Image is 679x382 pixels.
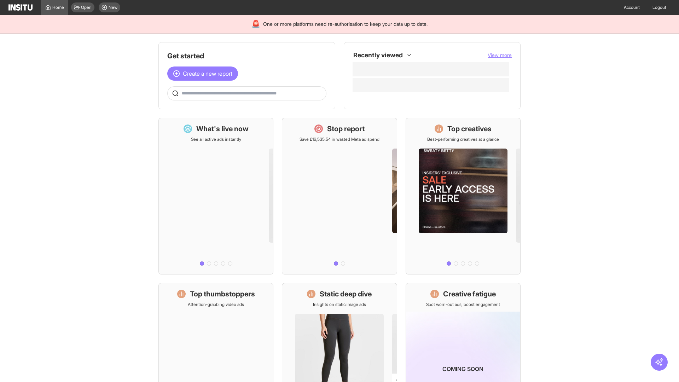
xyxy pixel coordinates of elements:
a: What's live nowSee all active ads instantly [158,118,273,274]
span: View more [488,52,512,58]
h1: Top creatives [447,124,492,134]
p: Insights on static image ads [313,302,366,307]
p: See all active ads instantly [191,137,241,142]
p: Save £16,535.54 in wasted Meta ad spend [300,137,379,142]
h1: Stop report [327,124,365,134]
a: Stop reportSave £16,535.54 in wasted Meta ad spend [282,118,397,274]
span: Create a new report [183,69,232,78]
h1: Static deep dive [320,289,372,299]
p: Best-performing creatives at a glance [427,137,499,142]
h1: Top thumbstoppers [190,289,255,299]
span: New [109,5,117,10]
p: Attention-grabbing video ads [188,302,244,307]
span: One or more platforms need re-authorisation to keep your data up to date. [263,21,428,28]
button: Create a new report [167,66,238,81]
button: View more [488,52,512,59]
span: Home [52,5,64,10]
span: Open [81,5,92,10]
a: Top creativesBest-performing creatives at a glance [406,118,521,274]
img: Logo [8,4,33,11]
div: 🚨 [251,19,260,29]
h1: What's live now [196,124,249,134]
h1: Get started [167,51,326,61]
